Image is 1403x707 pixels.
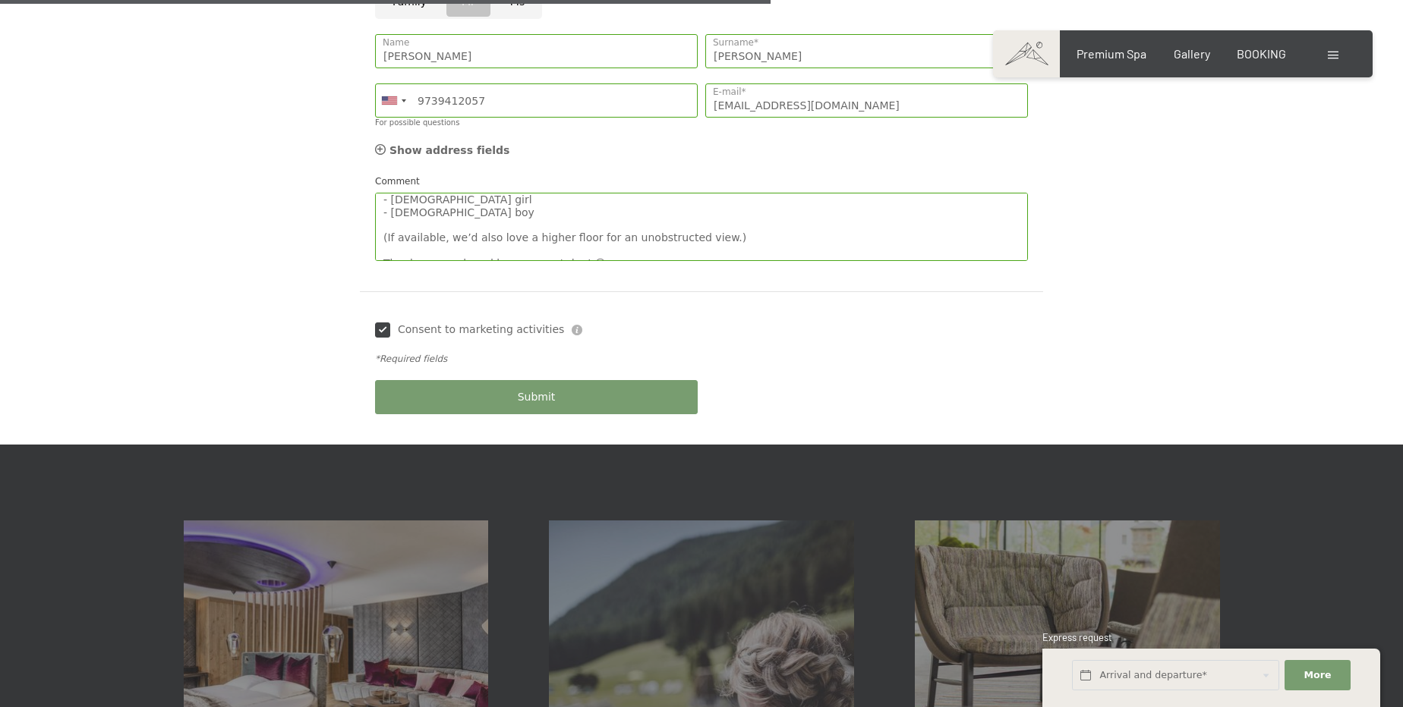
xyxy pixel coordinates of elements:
[376,84,411,117] div: United States: +1
[1174,46,1210,61] a: Gallery
[1304,668,1332,682] span: More
[1077,46,1146,61] a: Premium Spa
[375,353,1028,366] div: *Required fields
[375,83,698,118] input: (201) 555-0123
[375,118,459,127] label: For possible questions
[1237,46,1286,61] a: BOOKING
[398,322,564,338] span: Consent to marketing activities
[389,144,509,156] span: Show address fields
[375,380,698,414] button: Submit
[518,390,556,405] span: Submit
[1042,631,1112,643] span: Express request
[1285,660,1350,691] button: More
